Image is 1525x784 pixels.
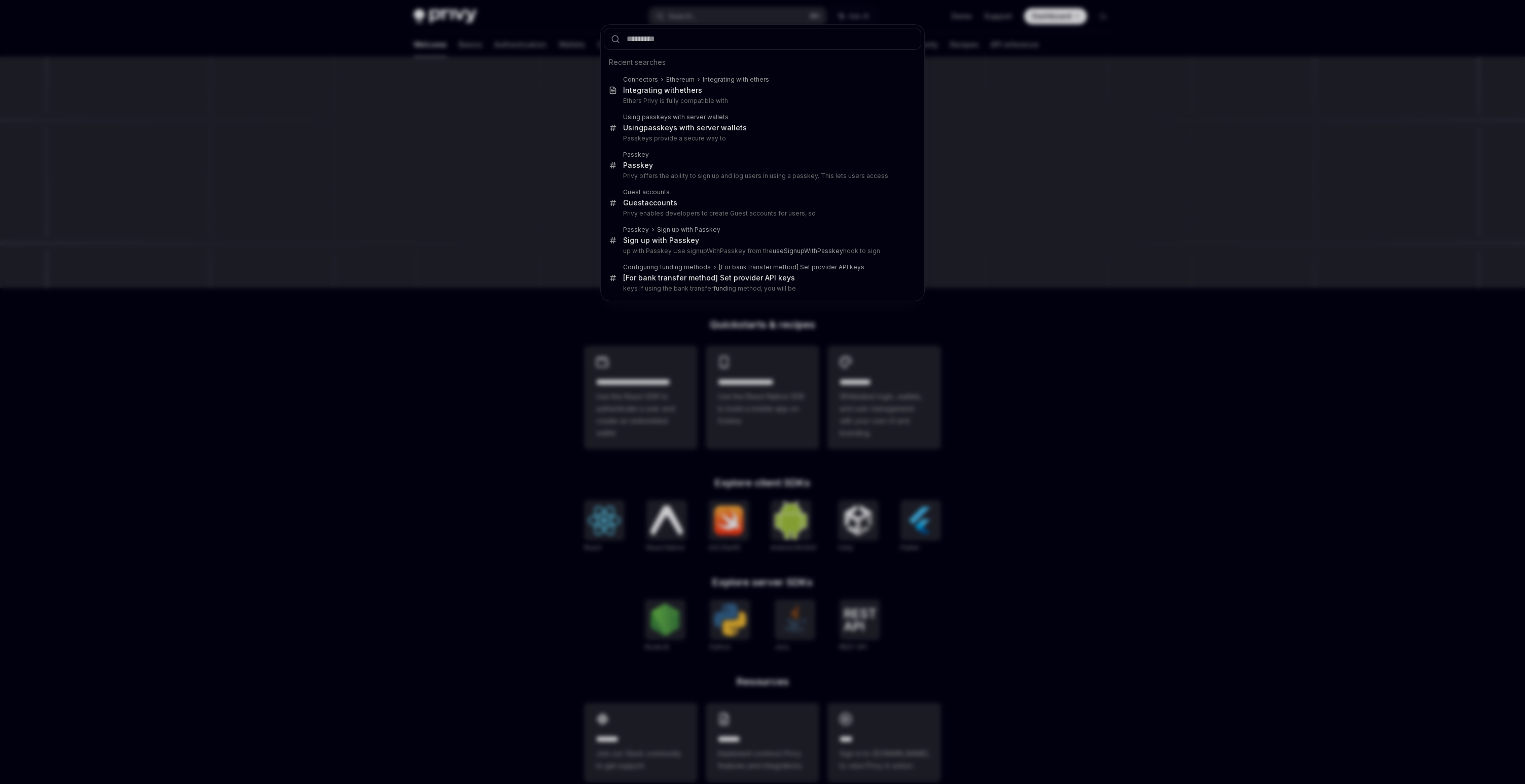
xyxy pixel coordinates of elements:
p: Privy enables developers to create Guest accounts for users, so [623,209,900,218]
p: up with Passkey Use signupWithPasskey from the hook to sign [623,247,900,255]
div: Using passkeys with server wallets [623,113,729,121]
div: Sign up with Passkey [623,236,699,245]
p: Ethers Privy is fully compatible with [623,97,900,105]
div: Using s with server wallets [623,123,747,132]
p: keys If using the bank transfer ing method, you will be [623,284,900,293]
div: Configuring funding methods [623,263,711,271]
span: Recent searches [609,57,666,67]
div: Integrating with [623,86,702,95]
p: Passkeys provide a secure way to [623,134,900,142]
b: Guest [623,198,644,207]
div: [For bank transfer method] Set provider API keys [719,263,864,271]
b: passkey [643,123,673,132]
div: Passkey [623,226,649,234]
div: ey [623,161,653,170]
div: Guest accounts [623,188,670,196]
b: ethers [679,86,702,94]
p: Privy offers the ability to sign up and log users in using a passkey. This lets users access [623,172,900,180]
div: accounts [623,198,677,207]
div: [For bank transfer method] Set provider API keys [623,273,795,282]
div: Connectors [623,76,658,84]
div: Passkey [623,151,649,159]
b: fund [713,284,727,292]
b: useSignupWithPasskey [773,247,843,255]
div: Ethereum [666,76,695,84]
b: Passk [623,161,644,169]
div: Sign up with Passkey [657,226,720,234]
div: Integrating with ethers [703,76,769,84]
